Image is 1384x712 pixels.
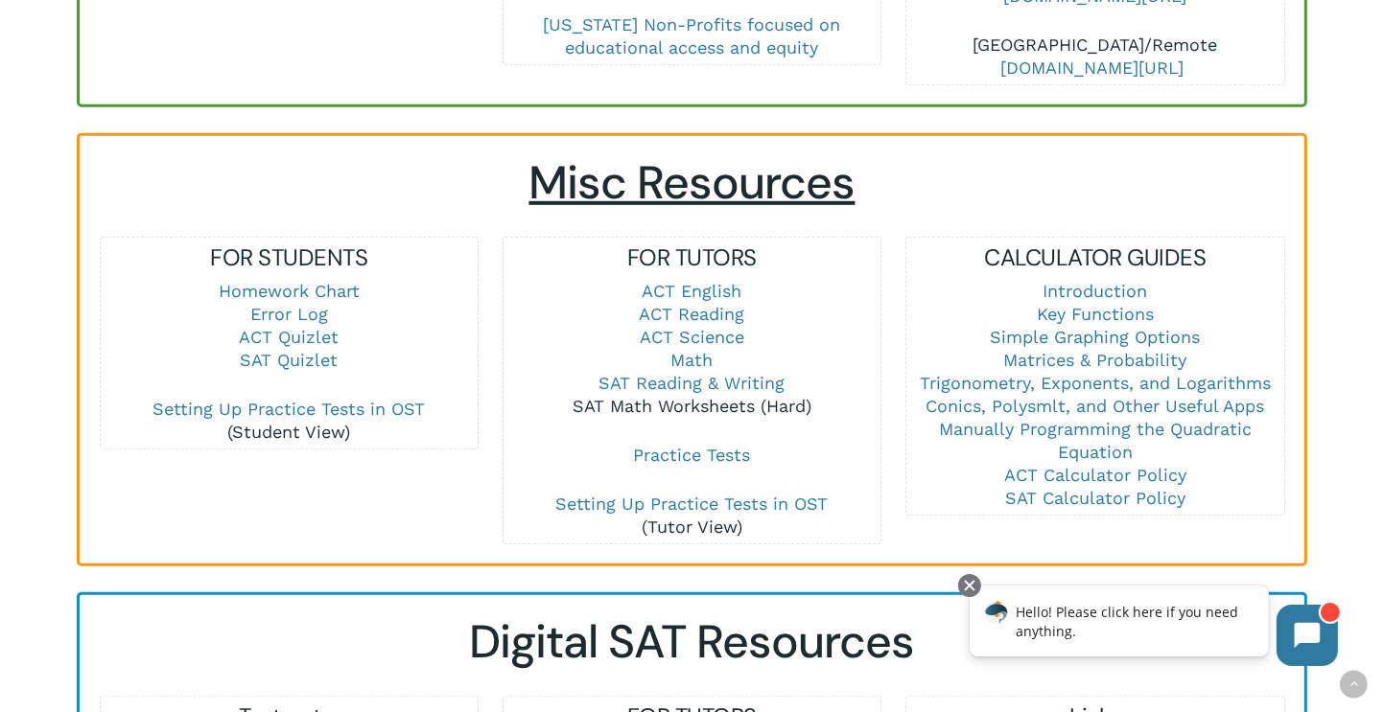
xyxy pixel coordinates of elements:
[643,281,742,301] a: ACT English
[906,34,1283,80] p: [GEOGRAPHIC_DATA]/Remote
[1004,465,1186,485] a: ACT Calculator Policy
[99,614,1285,670] h2: Digital SAT Resources
[1043,281,1147,301] a: Introduction
[529,152,856,213] span: Misc Resources
[950,570,1357,685] iframe: Chatbot
[1000,57,1184,78] a: [DOMAIN_NAME][URL]
[990,327,1200,347] a: Simple Graphing Options
[556,494,829,514] a: Setting Up Practice Tests in OST
[926,396,1264,416] a: Conics, Polysmlt, and Other Useful Apps
[504,242,880,273] h5: FOR TUTORS
[101,242,478,273] h5: FOR STUDENTS
[906,242,1283,273] h5: CALCULATOR GUIDES
[671,350,714,370] a: Math
[239,327,339,347] a: ACT Quizlet
[504,493,880,539] p: (Tutor View)
[240,350,338,370] a: SAT Quizlet
[920,373,1271,393] a: Trigonometry, Exponents, and Logarithms
[250,304,328,324] a: Error Log
[101,398,478,444] p: (Student View)
[1003,350,1186,370] a: Matrices & Probability
[1037,304,1154,324] a: Key Functions
[152,399,425,419] a: Setting Up Practice Tests in OST
[219,281,360,301] a: Homework Chart
[544,14,841,57] a: [US_STATE] Non-Profits focused on educational access and equity
[640,304,745,324] a: ACT Reading
[1005,488,1185,508] a: SAT Calculator Policy
[573,396,811,416] a: SAT Math Worksheets (Hard)
[640,327,744,347] a: ACT Science
[599,373,786,393] a: SAT Reading & Writing
[634,445,751,465] a: Practice Tests
[939,419,1252,462] a: Manually Programming the Quadratic Equation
